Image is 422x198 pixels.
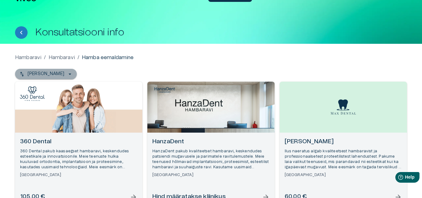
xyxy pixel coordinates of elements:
p: [PERSON_NAME] [28,71,64,77]
p: Hamba eemaldamine [82,54,134,61]
h6: [PERSON_NAME] [285,138,402,146]
a: Hambaravi [49,54,75,61]
a: Hambaravi [15,54,41,61]
p: Ilus naeratus algab kvaliteetsest hambaravist ja professionaalsetest proteetilistest lahendustest... [285,149,402,170]
h6: [GEOGRAPHIC_DATA] [20,172,137,178]
img: 360 Dental logo [20,86,45,101]
h6: 360 Dental [20,138,137,146]
p: 360 Dental pakub kaasaegset hambaravi, keskendudes esteetikale ja innovatsioonile. Meie teenuste ... [20,149,137,170]
img: Max Dental logo [331,99,356,115]
h6: [GEOGRAPHIC_DATA] [285,172,402,178]
h6: [GEOGRAPHIC_DATA] [152,172,270,178]
h6: HanzaDent [152,138,270,146]
p: / [77,54,79,61]
p: HanzaDent pakub kvaliteetset hambaravi, keskendudes patsiendi mugavusele ja parimatele ravitulemu... [152,149,270,170]
iframe: Help widget launcher [373,170,422,187]
button: Tagasi [15,26,28,39]
img: HanzaDent logo [152,86,177,94]
button: [PERSON_NAME] [15,69,77,79]
p: / [44,54,46,61]
h1: Konsultatsiooni info [35,27,124,38]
